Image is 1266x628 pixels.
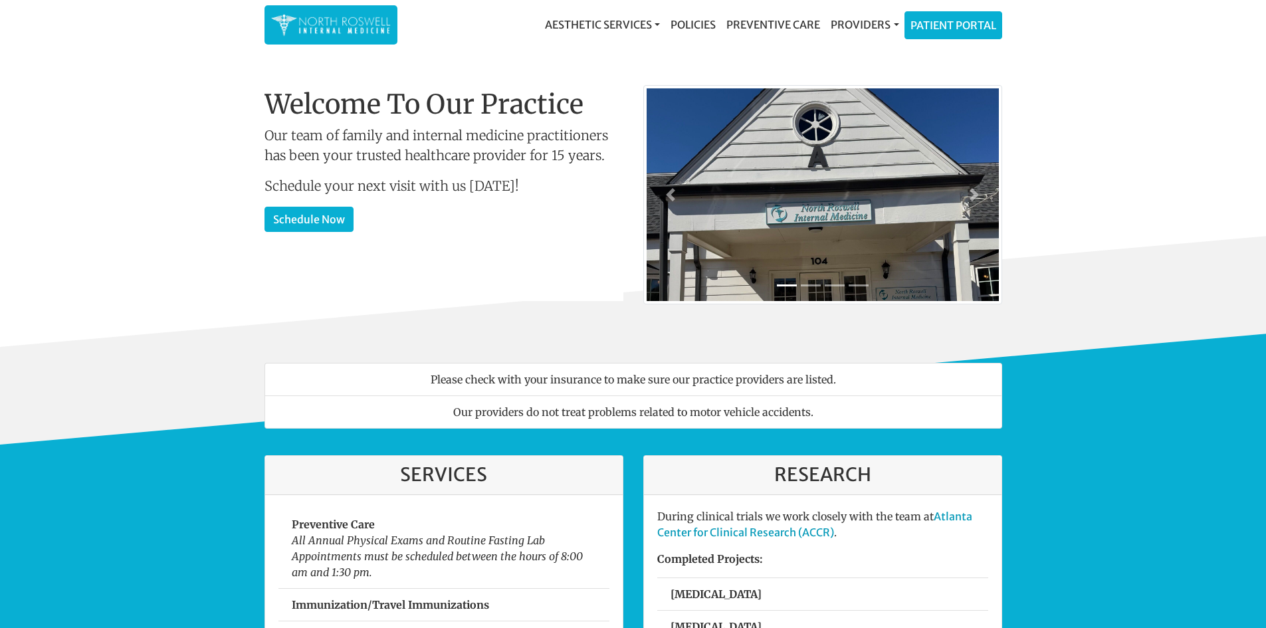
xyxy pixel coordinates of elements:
[665,11,721,38] a: Policies
[540,11,665,38] a: Aesthetic Services
[292,598,489,611] strong: Immunization/Travel Immunizations
[292,518,375,531] strong: Preventive Care
[264,176,623,196] p: Schedule your next visit with us [DATE]!
[264,126,623,165] p: Our team of family and internal medicine practitioners has been your trusted healthcare provider ...
[657,464,988,486] h3: Research
[657,552,763,566] strong: Completed Projects:
[264,395,1002,429] li: Our providers do not treat problems related to motor vehicle accidents.
[292,534,583,579] em: All Annual Physical Exams and Routine Fasting Lab Appointments must be scheduled between the hour...
[671,587,762,601] strong: [MEDICAL_DATA]
[657,510,972,539] a: Atlanta Center for Clinical Research (ACCR)
[825,11,904,38] a: Providers
[264,88,623,120] h1: Welcome To Our Practice
[721,11,825,38] a: Preventive Care
[264,207,354,232] a: Schedule Now
[264,363,1002,396] li: Please check with your insurance to make sure our practice providers are listed.
[905,12,1002,39] a: Patient Portal
[657,508,988,540] p: During clinical trials we work closely with the team at .
[278,464,609,486] h3: Services
[271,12,391,38] img: North Roswell Internal Medicine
